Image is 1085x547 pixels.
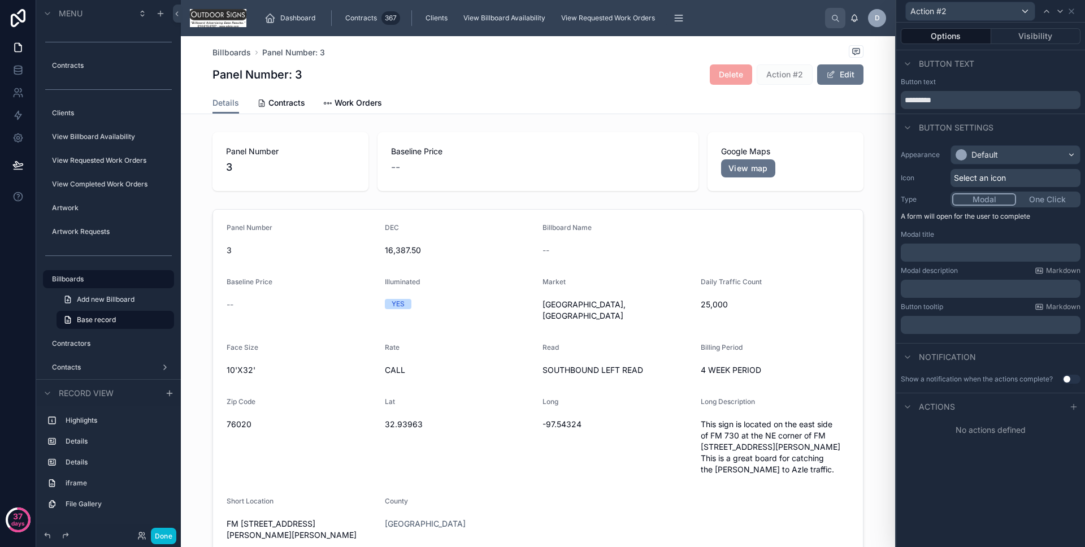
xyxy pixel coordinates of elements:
p: A form will open for the user to complete [901,212,1080,225]
label: Button tooltip [901,302,943,311]
button: Default [951,145,1080,164]
label: File Gallery [66,500,170,509]
label: View Billboard Availability [52,132,172,141]
span: Dashboard [280,14,315,23]
label: Modal title [901,230,934,239]
span: Record view [59,388,114,399]
button: Modal [952,193,1016,206]
button: Visibility [991,28,1081,44]
span: View Requested Work Orders [561,14,655,23]
label: View Completed Work Orders [52,180,172,189]
div: 367 [381,11,400,25]
label: View Requested Work Orders [52,156,172,165]
a: Panel Number: 3 [262,47,325,58]
label: Clients [52,108,172,118]
span: View Billboard Availability [463,14,545,23]
a: Dashboard [261,8,323,28]
span: Base record [77,315,116,324]
label: Details [66,437,170,446]
span: Markdown [1046,266,1080,275]
label: Appearance [901,150,946,159]
button: Options [901,28,991,44]
label: Contacts [52,363,156,372]
a: View Requested Work Orders [555,8,663,28]
label: iframe [66,479,170,488]
img: App logo [190,9,246,27]
span: Contracts [345,14,377,23]
label: Type [901,195,946,204]
span: Clients [426,14,448,23]
div: No actions defined [896,420,1085,440]
span: Actions [919,401,955,413]
a: Markdown [1035,302,1080,311]
div: Show a notification when the actions complete? [901,375,1053,384]
a: Clients [420,8,455,28]
a: Base record [57,311,174,329]
div: scrollable content [901,316,1080,334]
div: scrollable content [901,244,1080,262]
label: Details [66,458,170,467]
a: Add new Billboard [57,290,174,309]
span: D [875,14,880,23]
button: Edit [817,64,863,85]
button: Action #2 [905,2,1035,21]
label: Artwork Requests [52,227,172,236]
button: One Click [1016,193,1079,206]
div: scrollable content [255,6,825,31]
span: Button settings [919,122,993,133]
a: View Billboard Availability [458,8,553,28]
span: Select an icon [954,172,1006,184]
span: Menu [59,8,83,19]
div: scrollable content [36,406,181,524]
a: Work Orders [323,93,382,115]
label: Artwork [52,203,172,212]
div: scrollable content [901,280,1080,298]
label: Icon [901,173,946,183]
h1: Panel Number: 3 [212,67,302,83]
span: Notification [919,351,976,363]
span: Markdown [1046,302,1080,311]
span: Details [212,97,239,108]
span: Work Orders [335,97,382,108]
label: Contracts [52,61,172,70]
a: Contracts367 [340,8,403,28]
span: Contracts [268,97,305,108]
span: Add new Billboard [77,295,134,304]
p: 37 [13,511,23,522]
p: days [11,515,25,531]
label: Button text [901,77,936,86]
a: Billboards [212,47,251,58]
label: Contractors [52,339,172,348]
div: Default [971,149,998,160]
label: Highlights [66,416,170,425]
a: Markdown [1035,266,1080,275]
a: Contracts [257,93,305,115]
span: Button text [919,58,974,70]
span: Action #2 [910,6,947,17]
button: Done [151,528,176,544]
a: Details [212,93,239,114]
label: Modal description [901,266,958,275]
label: Billboards [52,275,167,284]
